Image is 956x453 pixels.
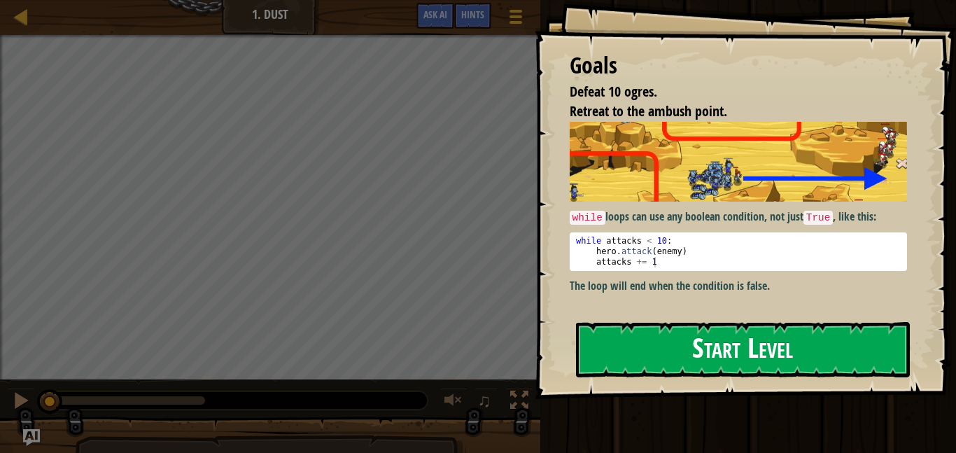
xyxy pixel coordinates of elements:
[570,211,605,225] code: while
[498,3,533,36] button: Show game menu
[7,388,35,417] button: Ctrl + P: Pause
[440,388,468,417] button: Adjust volume
[461,8,484,21] span: Hints
[475,388,498,417] button: ♫
[570,102,727,120] span: Retreat to the ambush point.
[570,82,657,101] span: Defeat 10 ogres.
[423,8,447,21] span: Ask AI
[552,102,904,122] li: Retreat to the ambush point.
[576,322,910,377] button: Start Level
[505,388,533,417] button: Toggle fullscreen
[552,82,904,102] li: Defeat 10 ogres.
[477,390,491,411] span: ♫
[570,278,907,294] p: The loop will end when the condition is false.
[23,429,40,446] button: Ask AI
[570,50,907,82] div: Goals
[570,209,907,225] p: loops can use any boolean condition, not just , like this:
[803,211,834,225] code: True
[570,122,907,202] img: Dust
[416,3,454,29] button: Ask AI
